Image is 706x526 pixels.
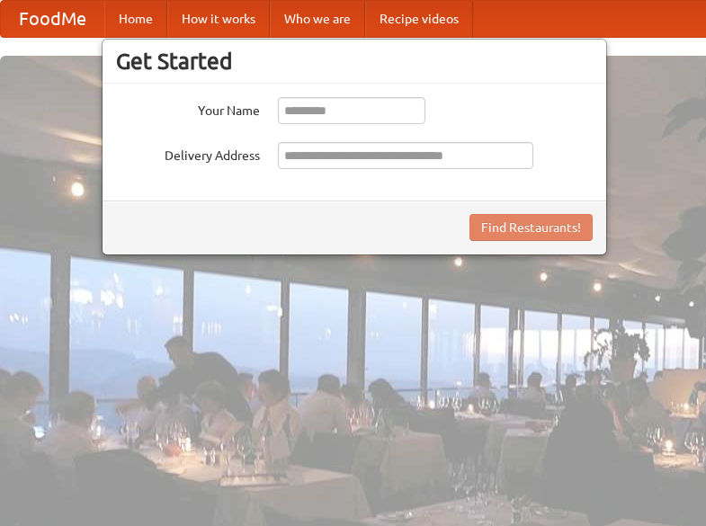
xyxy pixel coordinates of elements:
[167,1,270,37] a: How it works
[116,48,593,75] h3: Get Started
[104,1,167,37] a: Home
[1,1,104,37] a: FoodMe
[469,214,593,241] button: Find Restaurants!
[116,142,260,165] label: Delivery Address
[116,97,260,120] label: Your Name
[365,1,473,37] a: Recipe videos
[270,1,365,37] a: Who we are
